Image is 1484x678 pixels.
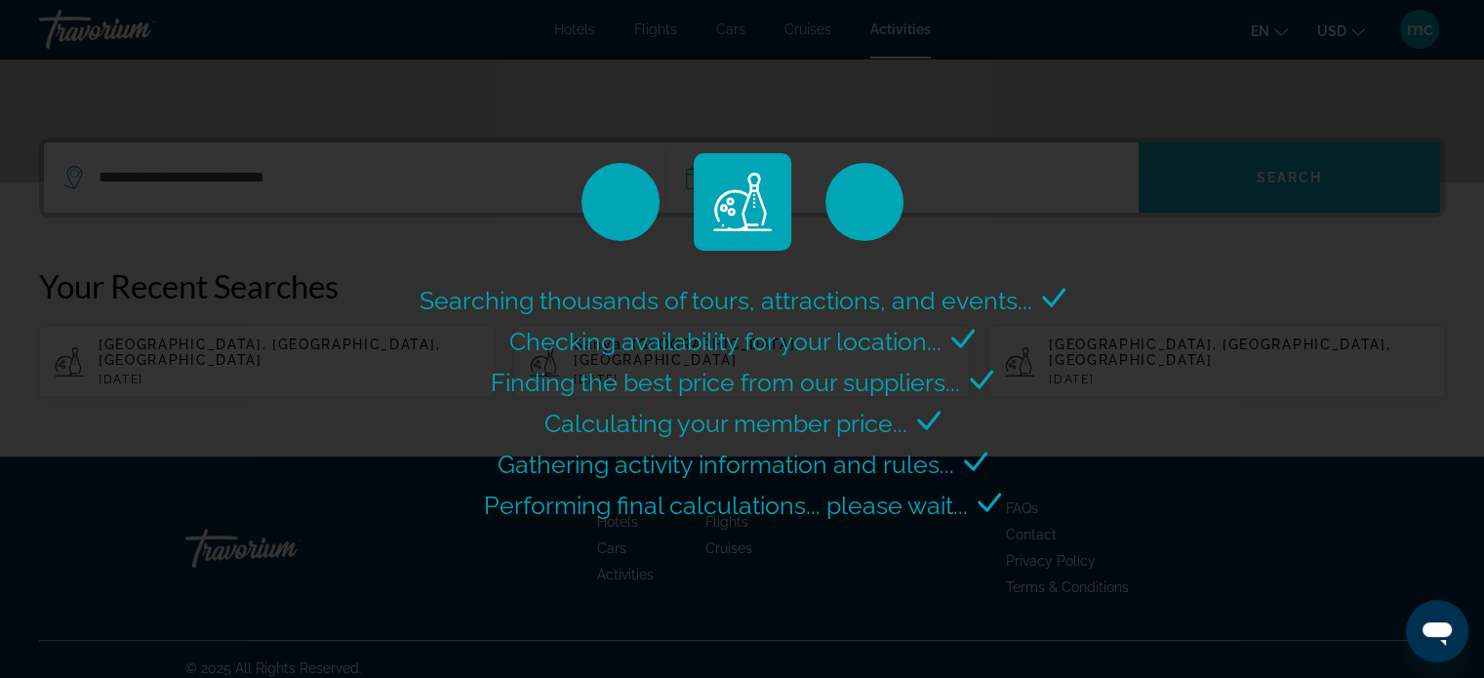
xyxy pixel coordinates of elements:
span: Gathering activity information and rules... [498,450,954,479]
span: Performing final calculations... please wait... [484,491,968,520]
span: Searching thousands of tours, attractions, and events... [420,286,1032,315]
span: Finding the best price from our suppliers... [491,368,960,397]
iframe: Button to launch messaging window [1406,600,1468,662]
span: Checking availability for your location... [509,327,942,356]
span: Calculating your member price... [544,409,907,438]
